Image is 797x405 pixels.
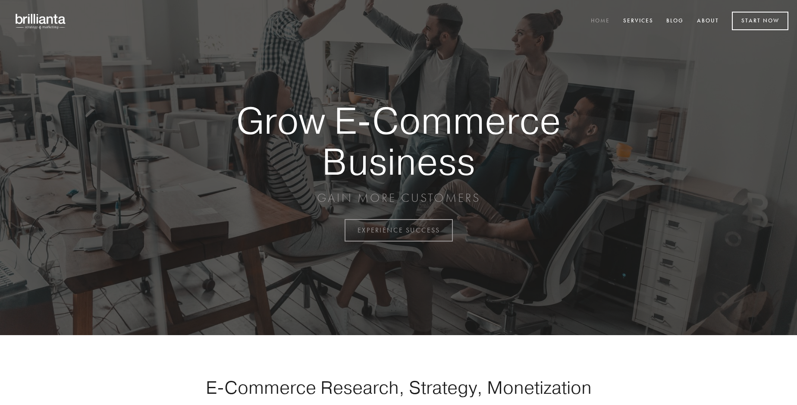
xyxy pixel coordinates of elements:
img: brillianta - research, strategy, marketing [9,9,73,34]
p: GAIN MORE CUSTOMERS [206,190,591,206]
a: EXPERIENCE SUCCESS [345,219,453,242]
a: Blog [661,14,689,28]
h1: E-Commerce Research, Strategy, Monetization [179,377,618,398]
strong: Grow E-Commerce Business [206,100,591,182]
a: About [691,14,725,28]
a: Home [585,14,615,28]
a: Services [618,14,659,28]
a: Start Now [732,12,788,30]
